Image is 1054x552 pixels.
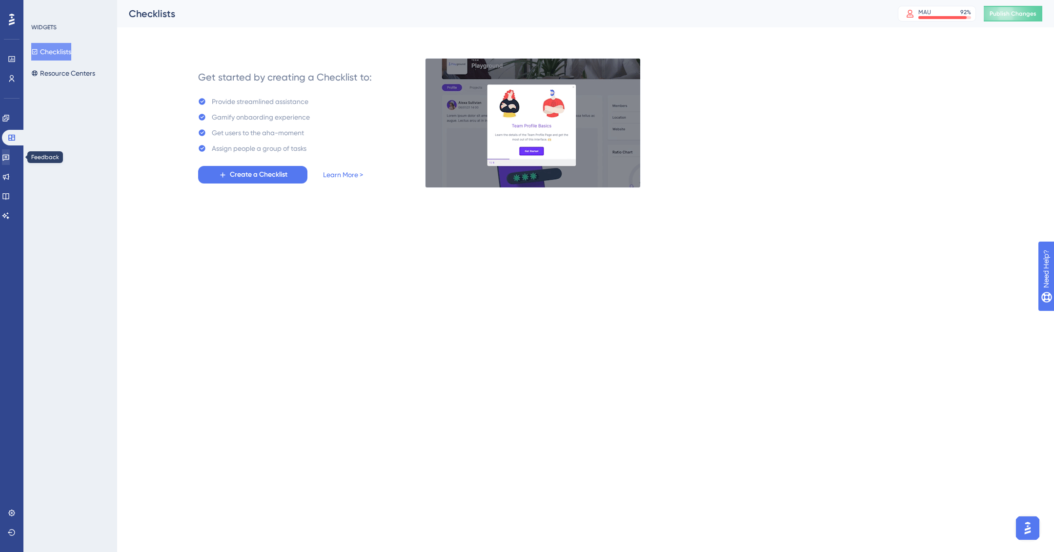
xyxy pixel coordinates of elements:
img: e28e67207451d1beac2d0b01ddd05b56.gif [425,58,641,188]
div: MAU [918,8,931,16]
span: Need Help? [23,2,61,14]
div: Provide streamlined assistance [212,96,308,107]
a: Learn More > [323,169,363,181]
span: Create a Checklist [230,169,287,181]
button: Checklists [31,43,71,61]
div: Get started by creating a Checklist to: [198,70,372,84]
div: Gamify onbaording experience [212,111,310,123]
span: Publish Changes [990,10,1036,18]
button: Publish Changes [984,6,1042,21]
button: Create a Checklist [198,166,307,184]
div: Checklists [129,7,873,20]
button: Resource Centers [31,64,95,82]
div: 92 % [960,8,971,16]
iframe: UserGuiding AI Assistant Launcher [1013,513,1042,543]
div: Assign people a group of tasks [212,143,306,154]
div: WIDGETS [31,23,57,31]
div: Get users to the aha-moment [212,127,304,139]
